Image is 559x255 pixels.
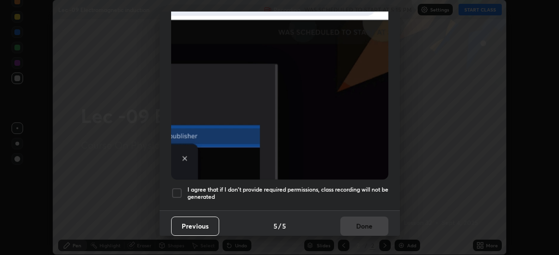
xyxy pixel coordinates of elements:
h4: / [278,221,281,231]
h4: 5 [282,221,286,231]
h5: I agree that if I don't provide required permissions, class recording will not be generated [187,186,388,201]
button: Previous [171,217,219,236]
h4: 5 [273,221,277,231]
